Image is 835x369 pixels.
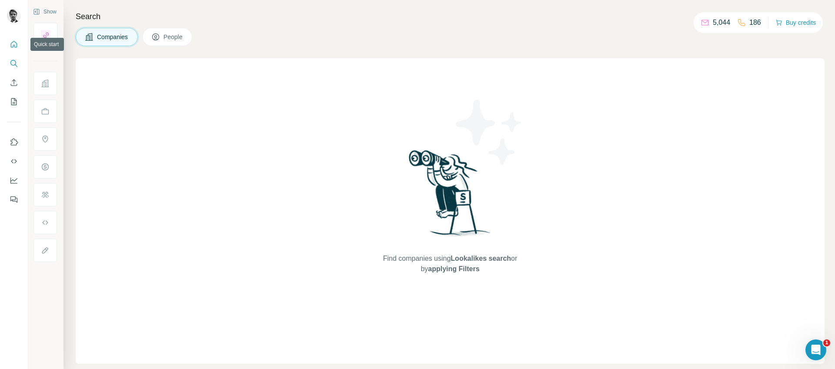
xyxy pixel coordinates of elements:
[7,56,21,71] button: Search
[823,339,830,346] span: 1
[428,265,479,273] span: applying Filters
[164,33,184,41] span: People
[775,17,816,29] button: Buy credits
[7,153,21,169] button: Use Surfe API
[97,33,129,41] span: Companies
[713,17,730,28] p: 5,044
[405,148,495,245] img: Surfe Illustration - Woman searching with binoculars
[7,94,21,110] button: My lists
[805,339,826,360] iframe: Intercom live chat
[7,173,21,188] button: Dashboard
[7,37,21,52] button: Quick start
[451,255,511,262] span: Lookalikes search
[450,93,528,171] img: Surfe Illustration - Stars
[7,9,21,23] img: Avatar
[7,134,21,150] button: Use Surfe on LinkedIn
[7,75,21,90] button: Enrich CSV
[381,253,520,274] span: Find companies using or by
[7,192,21,207] button: Feedback
[76,10,825,23] h4: Search
[749,17,761,28] p: 186
[27,5,63,18] button: Show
